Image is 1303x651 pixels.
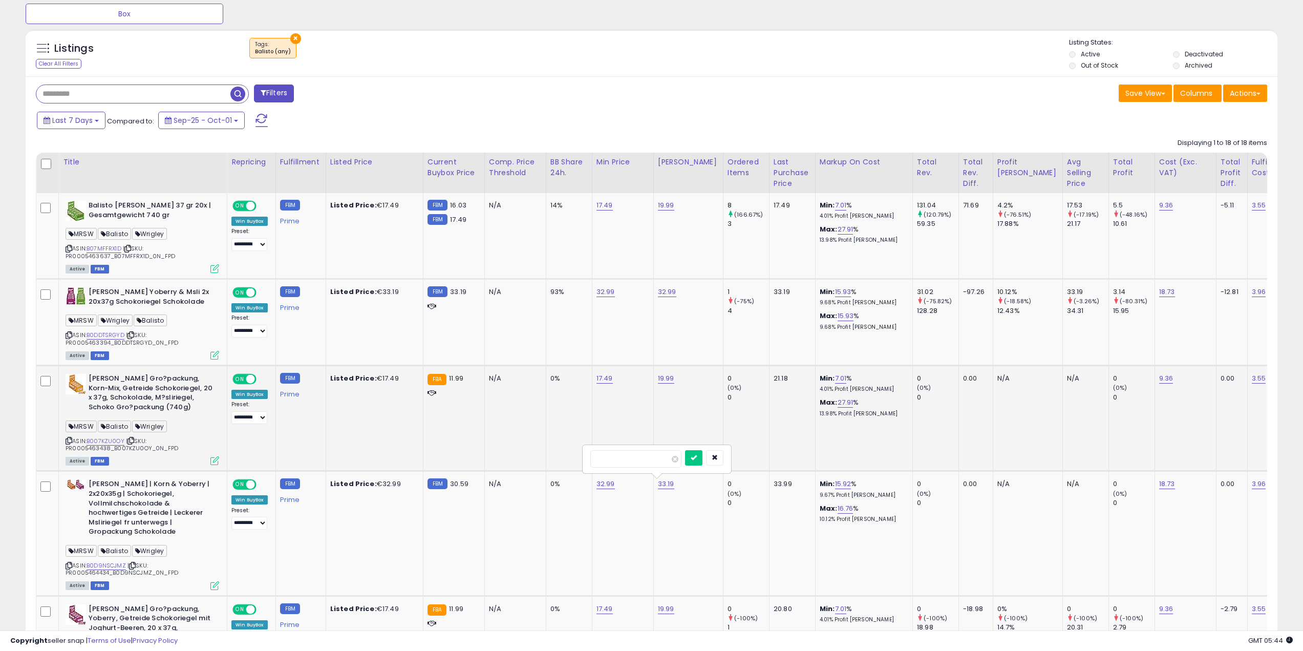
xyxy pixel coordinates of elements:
[1113,490,1127,498] small: (0%)
[66,374,219,464] div: ASIN:
[54,41,94,56] h5: Listings
[1180,88,1212,98] span: Columns
[1120,614,1143,622] small: (-100%)
[728,393,769,402] div: 0
[280,478,300,489] small: FBM
[1221,287,1240,297] div: -12.81
[280,213,318,225] div: Prime
[98,314,133,326] span: Wrigley
[1067,157,1104,189] div: Avg Selling Price
[917,490,931,498] small: (0%)
[997,604,1062,614] div: 0%
[255,40,291,56] span: Tags :
[66,374,86,394] img: 41CQ9d4P9SL._SL40_.jpg
[87,331,124,340] a: B0DDTSRGYD
[91,581,109,590] span: FBM
[917,287,958,297] div: 31.02
[66,201,86,221] img: 51ompnpBtZL._SL40_.jpg
[107,116,154,126] span: Compared to:
[728,157,765,178] div: Ordered Items
[838,311,854,321] a: 15.93
[1120,297,1147,305] small: (-80.31%)
[37,112,105,129] button: Last 7 Days
[550,374,584,383] div: 0%
[450,287,466,297] span: 33.19
[66,479,219,589] div: ASIN:
[917,604,958,614] div: 0
[52,115,93,125] span: Last 7 Days
[997,479,1055,489] div: N/A
[820,213,905,220] p: 4.01% Profit [PERSON_NAME]
[10,636,48,645] strong: Copyright
[1113,201,1155,210] div: 5.5
[233,288,246,297] span: ON
[997,201,1062,210] div: 4.2%
[1004,211,1031,219] small: (-76.51%)
[10,636,178,646] div: seller snap | |
[87,437,124,446] a: B007KZU0OY
[1173,85,1222,102] button: Columns
[963,287,985,297] div: -97.26
[820,410,905,417] p: 13.98% Profit [PERSON_NAME]
[1221,604,1240,614] div: -2.79
[66,287,219,359] div: ASIN:
[66,561,178,577] span: | SKU: PR0005464434_B0D9NSCJMZ_0N_FPD
[489,479,538,489] div: N/A
[330,604,377,614] b: Listed Price:
[98,421,131,432] span: Balisto
[820,504,905,523] div: %
[280,157,322,167] div: Fulfillment
[255,288,271,297] span: OFF
[280,286,300,297] small: FBM
[917,306,958,316] div: 128.28
[330,604,415,614] div: €17.49
[231,217,268,226] div: Win BuyBox
[820,386,905,393] p: 4.01% Profit [PERSON_NAME]
[280,200,300,211] small: FBM
[820,287,835,297] b: Min:
[815,153,912,193] th: The percentage added to the cost of goods (COGS) that forms the calculator for Min & Max prices.
[835,479,851,489] a: 15.92
[255,48,291,55] div: Balisto (any)
[774,604,807,614] div: 20.80
[596,604,613,614] a: 17.49
[658,373,674,384] a: 19.99
[280,300,318,312] div: Prime
[89,479,213,539] b: [PERSON_NAME] | Korn & Yoberry | 2x20x35g | Schokoriegel, Vollmilchschokolade & hochwertiges Getr...
[1067,604,1108,614] div: 0
[91,265,109,274] span: FBM
[820,397,838,407] b: Max:
[596,287,615,297] a: 32.99
[489,374,538,383] div: N/A
[87,561,126,570] a: B0D9NSCJMZ
[132,228,167,240] span: Wrigley
[89,287,213,309] b: [PERSON_NAME] Yoberry & Msli 2x 20x37g Schokoriegel Schokolade
[1074,211,1099,219] small: (-17.19%)
[1252,373,1266,384] a: 3.55
[820,398,905,417] div: %
[728,201,769,210] div: 8
[1113,157,1150,178] div: Total Profit
[1074,614,1097,622] small: (-100%)
[280,617,318,629] div: Prime
[1081,50,1100,58] label: Active
[997,306,1062,316] div: 12.43%
[450,200,466,210] span: 16.03
[233,480,246,489] span: ON
[820,237,905,244] p: 13.98% Profit [PERSON_NAME]
[550,604,584,614] div: 0%
[1185,50,1223,58] label: Deactivated
[820,201,905,220] div: %
[428,157,480,178] div: Current Buybox Price
[728,287,769,297] div: 1
[917,498,958,508] div: 0
[1159,157,1212,178] div: Cost (Exc. VAT)
[280,386,318,398] div: Prime
[489,157,542,178] div: Comp. Price Threshold
[98,228,131,240] span: Balisto
[66,287,86,305] img: 519djCVLrYL._SL40_.jpg
[1113,393,1155,402] div: 0
[1159,604,1173,614] a: 9.36
[1113,287,1155,297] div: 3.14
[489,287,538,297] div: N/A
